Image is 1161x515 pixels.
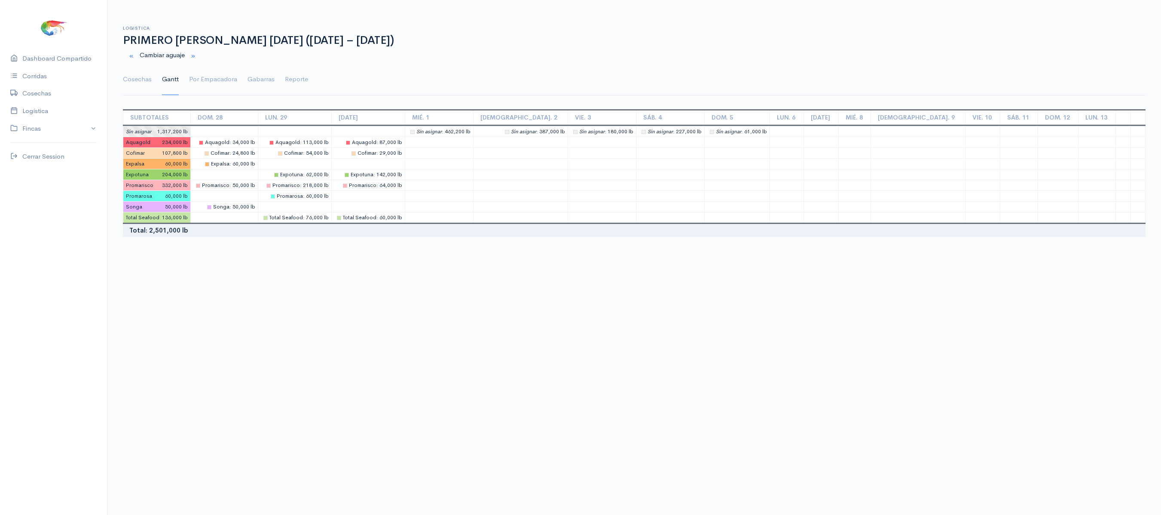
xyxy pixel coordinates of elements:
[284,150,303,156] span: Cofimar
[285,64,308,95] a: Reporte
[247,64,275,95] a: Gabarras
[126,192,152,200] span: Promarosa
[1000,110,1038,125] td: Sáb. 11
[165,203,188,211] span: 50,000 lb
[162,149,188,157] span: 107,800 lb
[636,110,705,125] td: Sáb. 4
[405,110,474,125] td: Mié. 1
[162,214,188,221] span: 136,000 lb
[1079,110,1116,125] td: Lun. 13
[838,110,871,125] td: Mié. 8
[199,139,255,146] span: : 34,000 lb
[331,110,405,125] td: [DATE]
[274,171,329,178] span: : 62,000 lb
[263,214,329,221] span: : 76,000 lb
[474,110,568,125] td: [DEMOGRAPHIC_DATA]. 2
[770,110,804,125] td: Lun. 6
[269,214,303,221] span: Total Seafood
[118,47,1151,64] div: Cambiar aguaje
[123,26,1146,31] h6: Logistica
[352,139,376,146] span: Aquagold
[213,203,229,210] span: Songa
[258,110,331,125] td: Lun. 29
[357,150,376,156] span: Cofimar
[710,128,767,135] span: : 61,000 lb
[266,182,329,189] span: : 218,000 lb
[280,171,303,178] span: Expotuna
[568,110,636,125] td: Vie. 3
[123,34,1146,47] h1: PRIMERO [PERSON_NAME] [DATE] ([DATE] – [DATE])
[965,110,1000,125] td: Vie. 10
[579,128,605,135] span: Sin asignar
[207,203,255,210] span: : 50,000 lb
[505,128,565,135] span: : 387,000 lb
[345,171,402,178] span: : 142,000 lb
[126,128,151,135] span: Sin asignar
[165,160,188,168] span: 60,000 lb
[351,171,373,178] span: Expotuna
[275,139,300,146] span: Aquagold
[277,193,303,199] span: Promarosa
[511,128,536,135] span: Sin asignar
[202,182,229,189] span: Promarisco
[157,128,188,135] span: 1,317,200 lb
[211,150,229,156] span: Cofimar
[269,139,329,146] span: : 113,000 lb
[126,149,145,157] span: Cofimar
[162,171,188,178] span: 204,000 lb
[205,160,255,167] span: : 60,000 lb
[343,214,376,221] span: Total Seafood
[272,182,300,189] span: Promarisco
[126,138,150,146] span: Aquagold
[126,160,144,168] span: Expalsa
[162,181,188,189] span: 332,000 lb
[123,110,191,125] td: Subtotales
[205,150,255,156] span: : 24,800 lb
[162,64,179,95] a: Gantt
[642,128,702,135] span: : 227,000 lb
[271,193,329,199] span: : 60,000 lb
[278,150,329,156] span: : 54,000 lb
[162,138,188,146] span: 234,000 lb
[648,128,673,135] span: Sin asignar
[351,150,402,156] span: : 29,000 lb
[126,214,159,221] span: Total Seafood
[126,181,153,189] span: Promarisco
[416,128,442,135] span: Sin asignar
[346,139,402,146] span: : 87,000 lb
[349,182,376,189] span: Promarisco
[126,203,142,211] span: Songa
[205,139,229,146] span: Aquagold
[123,64,152,95] a: Cosechas
[1038,110,1078,125] td: Dom. 12
[123,224,191,237] td: Total: 2,501,000 lb
[343,182,402,189] span: : 64,000 lb
[126,171,149,178] span: Expotuna
[410,128,471,135] span: : 462,200 lb
[165,192,188,200] span: 60,000 lb
[871,110,965,125] td: [DEMOGRAPHIC_DATA]. 9
[189,64,237,95] a: Por Empacadora
[196,182,255,189] span: : 50,000 lb
[573,128,633,135] span: : 180,000 lb
[716,128,741,135] span: Sin asignar
[705,110,770,125] td: Dom. 5
[804,110,838,125] td: [DATE]
[337,214,402,221] span: : 60,000 lb
[211,160,229,167] span: Expalsa
[190,110,258,125] td: Dom. 28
